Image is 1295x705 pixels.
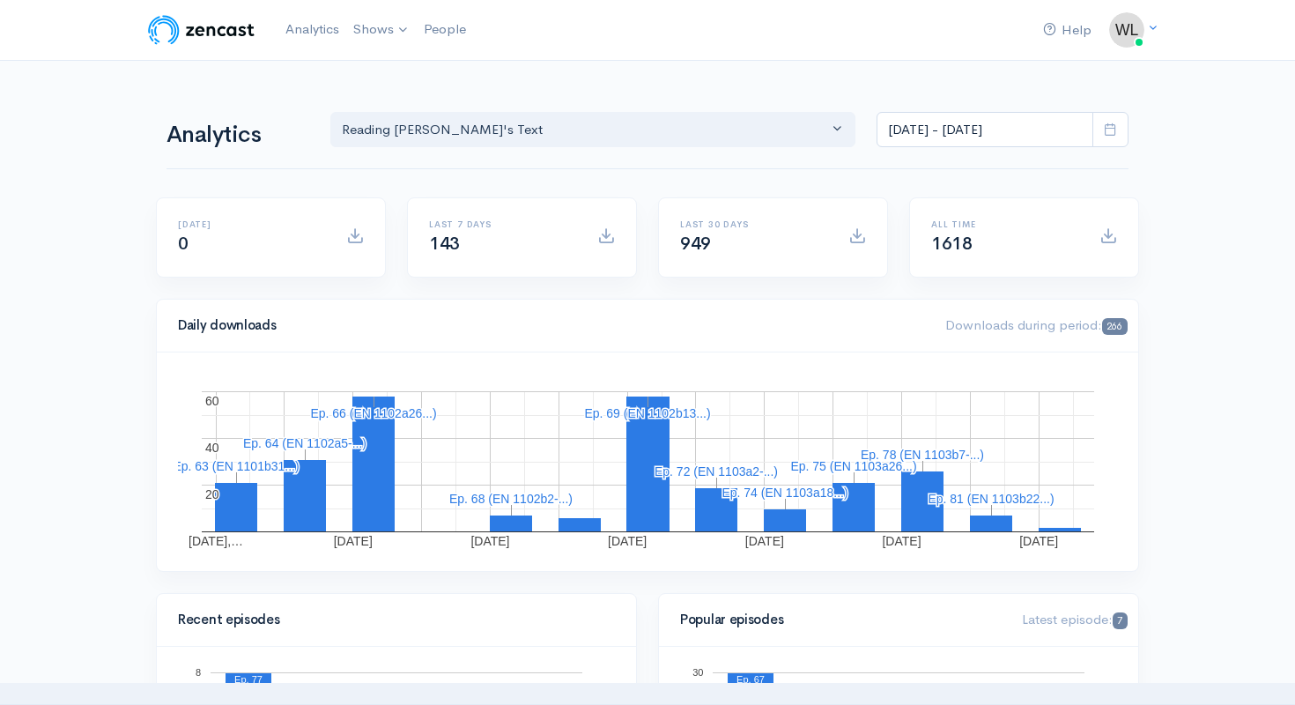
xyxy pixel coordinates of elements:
text: Ep. 78 (EN 1103b7-...) [861,448,984,462]
text: [DATE] [608,534,647,548]
h6: All time [931,219,1078,229]
h1: Analytics [166,122,309,148]
text: Ep. 69 (EN 1102b13...) [584,406,710,420]
h6: Last 7 days [429,219,576,229]
text: 30 [692,667,703,678]
input: analytics date range selector [877,112,1093,148]
span: 7 [1113,612,1128,629]
a: Help [1036,11,1099,49]
text: Ep. 64 (EN 1102a5-...) [243,436,366,450]
text: [DATE] [334,534,373,548]
span: Downloads during period: [945,316,1128,333]
span: 949 [680,233,711,255]
span: Latest episode: [1022,611,1128,627]
text: Ep. 77 [234,674,263,685]
text: [DATE] [1019,534,1058,548]
text: Ep. 63 (EN 1101b31...) [173,459,299,473]
button: Reading Aristotle's Text [330,112,855,148]
text: [DATE],… [189,534,243,548]
h4: Popular episodes [680,612,1001,627]
text: [DATE] [882,534,921,548]
text: 8 [196,667,201,678]
text: Ep. 66 (EN 1102a26...) [310,406,436,420]
img: ... [1109,12,1144,48]
text: Ep. 67 [736,674,765,685]
h4: Recent episodes [178,612,604,627]
text: 20 [205,487,219,501]
img: ZenCast Logo [145,12,257,48]
span: 0 [178,233,189,255]
span: 143 [429,233,460,255]
span: 1618 [931,233,972,255]
text: 60 [205,394,219,408]
text: Ep. 74 (EN 1103a18...) [721,486,847,500]
a: People [417,11,473,48]
text: 40 [205,441,219,455]
text: [DATE] [745,534,784,548]
h6: Last 30 days [680,219,827,229]
a: Analytics [278,11,346,48]
h6: [DATE] [178,219,325,229]
text: Ep. 72 (EN 1103a2-...) [655,464,778,479]
div: Reading [PERSON_NAME]'s Text [342,120,828,140]
text: Ep. 81 (EN 1103b22...) [928,492,1054,506]
text: [DATE] [470,534,509,548]
text: Ep. 68 (EN 1102b2-...) [449,492,573,506]
a: Shows [346,11,417,49]
svg: A chart. [178,374,1117,550]
text: Ep. 75 (EN 1103a26...) [790,459,916,473]
span: 266 [1102,318,1128,335]
h4: Daily downloads [178,318,924,333]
